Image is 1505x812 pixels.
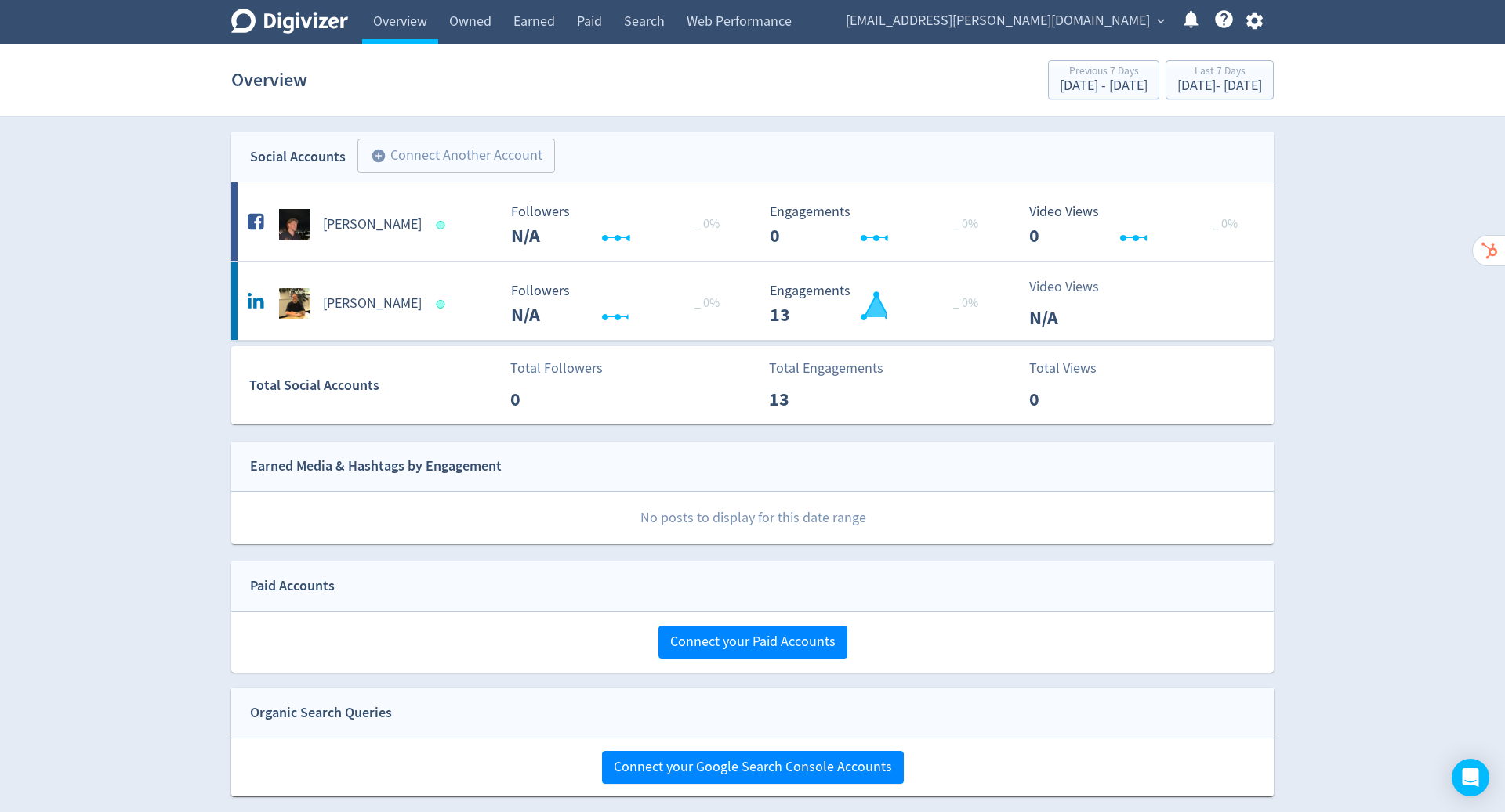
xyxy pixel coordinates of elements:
p: Total Engagements [769,358,883,379]
span: Connect your Google Search Console Accounts [614,760,892,774]
button: Connect your Google Search Console Accounts [602,751,904,784]
button: Connect Another Account [357,139,555,173]
h5: [PERSON_NAME] [323,294,422,313]
p: No posts to display for this date range [232,492,1274,544]
span: Data last synced: 27 Aug 2025, 7:02pm (AEST) [437,221,450,229]
span: _ 0% [694,216,720,232]
svg: Engagements 0 [762,204,997,246]
a: Connect your Paid Accounts [658,633,847,651]
div: Total Social Accounts [249,374,499,397]
button: [EMAIL_ADDRESS][PERSON_NAME][DOMAIN_NAME] [840,9,1169,34]
span: add_circle [371,148,386,164]
span: Data last synced: 27 Aug 2025, 11:01pm (AEST) [437,300,450,309]
a: Connect Another Account [346,141,555,173]
div: Paid Accounts [250,575,335,597]
a: Hugo Mcmanus undefined[PERSON_NAME] Followers N/A Followers N/A _ 0% Engagements 0 Engagements 0 ... [231,182,1274,261]
p: Total Views [1029,358,1119,379]
span: _ 0% [953,295,978,311]
div: Organic Search Queries [250,702,392,724]
h5: [PERSON_NAME] [323,215,422,234]
div: Previous 7 Days [1060,66,1148,79]
p: 13 [769,385,859,413]
img: Hugo McManus undefined [279,288,310,319]
div: Earned Media & Hashtags by Engagement [250,455,502,478]
div: Open Intercom Messenger [1452,759,1489,796]
a: Hugo McManus undefined[PERSON_NAME] Followers N/A Followers N/A _ 0% Engagements 13 Engagements 1... [231,262,1274,340]
button: Previous 7 Days[DATE] - [DATE] [1048,60,1159,99]
div: [DATE] - [DATE] [1060,79,1148,93]
div: [DATE] - [DATE] [1177,79,1262,93]
div: Last 7 Days [1177,66,1262,79]
h1: Overview [231,55,307,105]
svg: Followers N/A [503,283,738,325]
a: Connect your Google Search Console Accounts [602,758,904,776]
span: [EMAIL_ADDRESS][PERSON_NAME][DOMAIN_NAME] [846,9,1150,34]
p: N/A [1029,304,1119,332]
svg: Engagements 13 [762,283,997,325]
p: 0 [510,385,600,413]
span: _ 0% [1213,216,1238,232]
div: Social Accounts [250,146,346,168]
img: Hugo Mcmanus undefined [279,209,310,240]
p: 0 [1029,385,1119,413]
span: _ 0% [953,216,978,232]
span: _ 0% [694,295,720,311]
button: Connect your Paid Accounts [658,626,847,659]
svg: Followers N/A [503,204,738,246]
svg: Video Views 0 [1021,204,1257,246]
button: Last 7 Days[DATE]- [DATE] [1166,60,1274,99]
span: Connect your Paid Accounts [670,635,836,649]
span: expand_more [1154,14,1168,28]
p: Video Views [1029,276,1119,298]
p: Total Followers [510,358,603,379]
